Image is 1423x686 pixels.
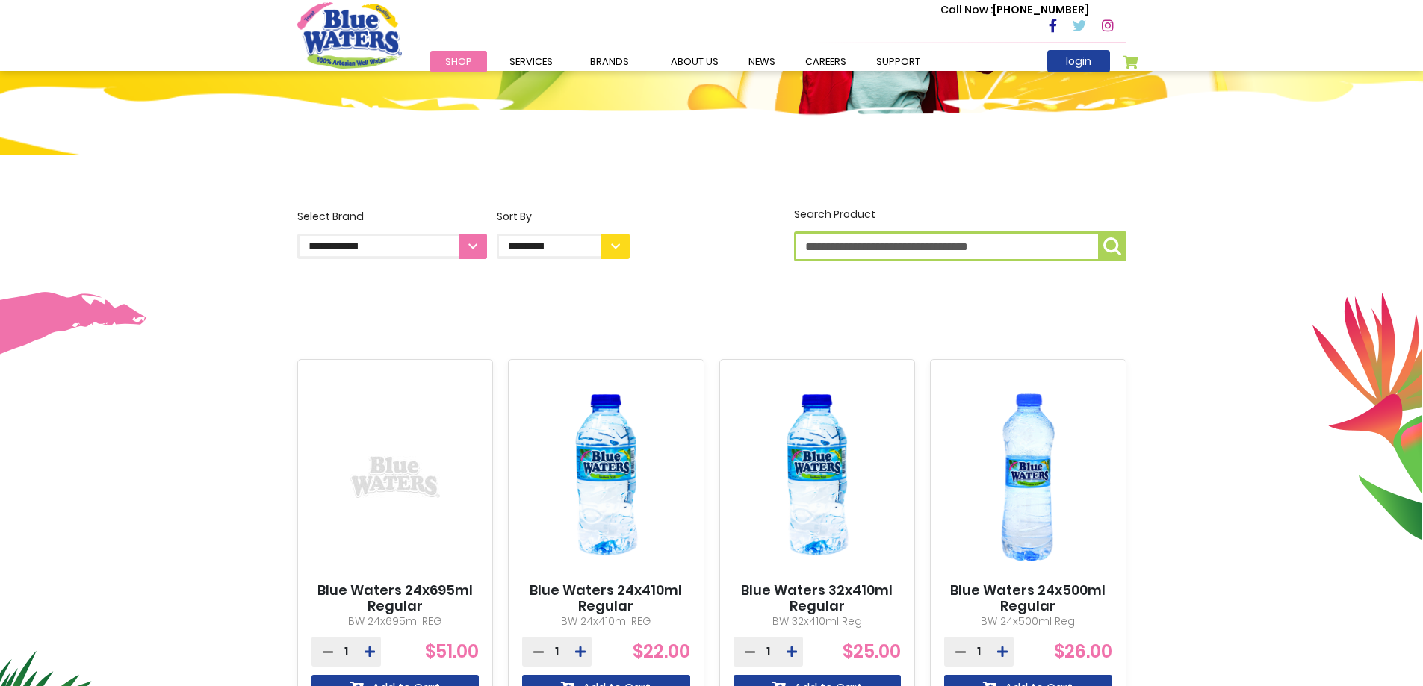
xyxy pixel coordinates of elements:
a: Blue Waters 24x695ml Regular [311,582,480,614]
a: News [734,51,790,72]
p: BW 32x410ml Reg [734,614,902,629]
span: $25.00 [843,639,901,664]
a: login [1047,50,1110,72]
a: support [861,51,935,72]
select: Select Brand [297,234,487,259]
label: Search Product [794,207,1126,261]
p: BW 24x695ml REG [311,614,480,629]
span: Services [509,54,553,69]
button: Search Product [1098,231,1126,261]
img: search-icon.png [1103,237,1121,255]
a: Blue Waters 24x500ml Regular [944,582,1112,614]
span: $51.00 [425,639,479,664]
a: careers [790,51,861,72]
p: [PHONE_NUMBER] [940,2,1089,18]
a: Blue Waters 24x410ml Regular [522,582,690,614]
a: Blue Waters 32x410ml Regular [734,582,902,614]
input: Search Product [794,231,1126,261]
a: store logo [297,2,402,68]
a: about us [656,51,734,72]
span: Shop [445,54,472,69]
label: Select Brand [297,209,487,259]
img: Blue Waters 24x695ml Regular [320,402,470,552]
div: Sort By [497,209,630,225]
p: BW 24x500ml Reg [944,614,1112,629]
span: Call Now : [940,2,993,17]
img: Blue Waters 32x410ml Regular [734,372,902,582]
img: Blue Waters 24x410ml Regular [522,372,690,582]
span: $26.00 [1054,639,1112,664]
p: BW 24x410ml REG [522,614,690,629]
select: Sort By [497,234,630,259]
span: Brands [590,54,629,69]
img: Blue Waters 24x500ml Regular [944,372,1112,582]
span: $22.00 [633,639,690,664]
